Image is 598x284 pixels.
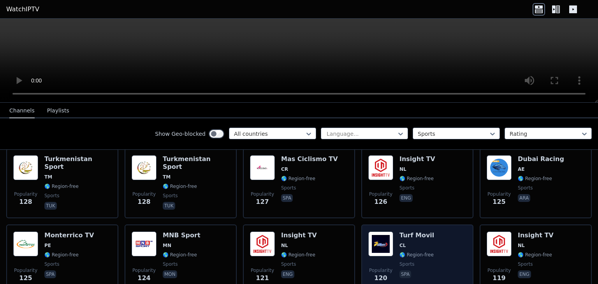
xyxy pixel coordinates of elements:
p: spa [281,194,293,202]
p: spa [399,270,411,278]
h6: Mas Ciclismo TV [281,155,338,163]
p: tuk [163,202,175,210]
span: Popularity [487,267,511,273]
span: sports [281,185,296,191]
span: 🌎 Region-free [281,175,315,182]
img: Insight TV [250,231,275,256]
span: 🌎 Region-free [163,252,197,258]
span: NL [399,166,406,172]
span: CR [281,166,288,172]
span: 119 [492,273,505,283]
span: Popularity [14,267,37,273]
h6: Dubai Racing [518,155,564,163]
span: 🌎 Region-free [281,252,315,258]
span: 127 [256,197,269,207]
span: TM [163,174,171,180]
span: 125 [19,273,32,283]
span: 🌎 Region-free [518,252,552,258]
span: sports [281,261,296,267]
p: eng [518,270,531,278]
span: TM [44,174,52,180]
img: Turkmenistan Sport [132,155,157,180]
h6: Insight TV [399,155,435,163]
span: Popularity [14,191,37,197]
span: MN [163,242,171,249]
img: Turf Movil [368,231,393,256]
span: Popularity [369,191,392,197]
span: sports [163,261,178,267]
span: 🌎 Region-free [399,252,434,258]
span: sports [518,185,533,191]
span: NL [518,242,525,249]
p: eng [399,194,413,202]
p: spa [44,270,56,278]
button: Playlists [47,103,69,118]
h6: Insight TV [281,231,317,239]
a: WatchIPTV [6,5,39,14]
span: 128 [137,197,150,207]
span: 128 [19,197,32,207]
span: Popularity [251,191,274,197]
span: NL [281,242,288,249]
span: AE [518,166,524,172]
button: Channels [9,103,35,118]
span: Popularity [132,191,156,197]
span: 🌎 Region-free [518,175,552,182]
img: Insight TV [487,231,512,256]
img: Monterrico TV [13,231,38,256]
span: sports [399,185,414,191]
span: Popularity [369,267,392,273]
p: tuk [44,202,57,210]
img: Turkmenistan Sport [13,155,38,180]
p: eng [281,270,294,278]
span: CL [399,242,406,249]
span: Popularity [251,267,274,273]
span: 🌎 Region-free [163,183,197,189]
span: 126 [374,197,387,207]
p: ara [518,194,530,202]
span: 🌎 Region-free [44,252,79,258]
span: Popularity [487,191,511,197]
span: 125 [492,197,505,207]
span: 🌎 Region-free [399,175,434,182]
img: MNB Sport [132,231,157,256]
h6: MNB Sport [163,231,201,239]
h6: Turkmenistan Sport [44,155,111,171]
img: Mas Ciclismo TV [250,155,275,180]
span: 121 [256,273,269,283]
span: sports [163,193,178,199]
span: Popularity [132,267,156,273]
span: 🌎 Region-free [44,183,79,189]
span: sports [518,261,533,267]
h6: Turkmenistan Sport [163,155,230,171]
h6: Insight TV [518,231,554,239]
label: Show Geo-blocked [155,130,206,138]
span: sports [399,261,414,267]
p: mon [163,270,177,278]
h6: Turf Movil [399,231,434,239]
img: Dubai Racing [487,155,512,180]
h6: Monterrico TV [44,231,94,239]
span: 120 [374,273,387,283]
img: Insight TV [368,155,393,180]
span: sports [44,261,59,267]
span: 124 [137,273,150,283]
span: sports [44,193,59,199]
span: PE [44,242,51,249]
